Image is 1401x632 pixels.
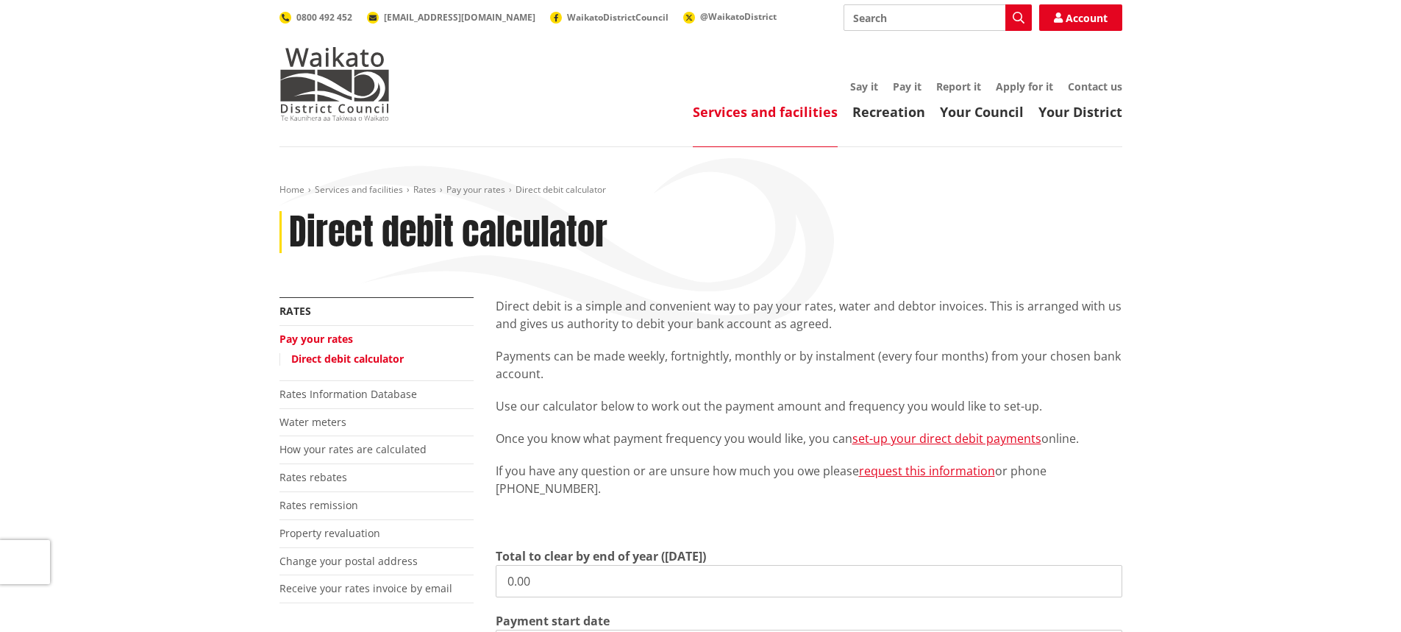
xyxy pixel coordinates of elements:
[496,612,610,630] label: Payment start date
[279,470,347,484] a: Rates rebates
[279,304,311,318] a: Rates
[496,297,1122,333] p: Direct debit is a simple and convenient way to pay your rates, water and debtor invoices. This is...
[279,554,418,568] a: Change your postal address
[291,352,404,366] a: Direct debit calculator
[279,184,1122,196] nav: breadcrumb
[496,547,706,565] label: Total to clear by end of year ([DATE])
[996,79,1053,93] a: Apply for it
[496,397,1122,415] p: Use our calculator below to work out the payment amount and frequency you would like to set-up.
[496,347,1122,383] p: Payments can be made weekly, fortnightly, monthly or by instalment (every four months) from your ...
[936,79,981,93] a: Report it
[940,103,1024,121] a: Your Council
[413,183,436,196] a: Rates
[289,211,607,254] h1: Direct debit calculator
[279,11,352,24] a: 0800 492 452
[693,103,838,121] a: Services and facilities
[279,332,353,346] a: Pay your rates
[367,11,535,24] a: [EMAIL_ADDRESS][DOMAIN_NAME]
[850,79,878,93] a: Say it
[279,387,417,401] a: Rates Information Database
[852,430,1041,447] a: set-up your direct debit payments
[384,11,535,24] span: [EMAIL_ADDRESS][DOMAIN_NAME]
[683,10,777,23] a: @WaikatoDistrict
[567,11,669,24] span: WaikatoDistrictCouncil
[315,183,403,196] a: Services and facilities
[496,462,1122,497] p: If you have any question or are unsure how much you owe please or phone [PHONE_NUMBER].
[700,10,777,23] span: @WaikatoDistrict
[1039,4,1122,31] a: Account
[496,430,1122,447] p: Once you know what payment frequency you would like, you can online.
[446,183,505,196] a: Pay your rates
[279,498,358,512] a: Rates remission
[279,442,427,456] a: How your rates are calculated
[859,463,995,479] a: request this information
[279,47,390,121] img: Waikato District Council - Te Kaunihera aa Takiwaa o Waikato
[893,79,921,93] a: Pay it
[1068,79,1122,93] a: Contact us
[516,183,606,196] span: Direct debit calculator
[279,526,380,540] a: Property revaluation
[279,581,452,595] a: Receive your rates invoice by email
[279,415,346,429] a: Water meters
[279,183,304,196] a: Home
[296,11,352,24] span: 0800 492 452
[852,103,925,121] a: Recreation
[844,4,1032,31] input: Search input
[1038,103,1122,121] a: Your District
[550,11,669,24] a: WaikatoDistrictCouncil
